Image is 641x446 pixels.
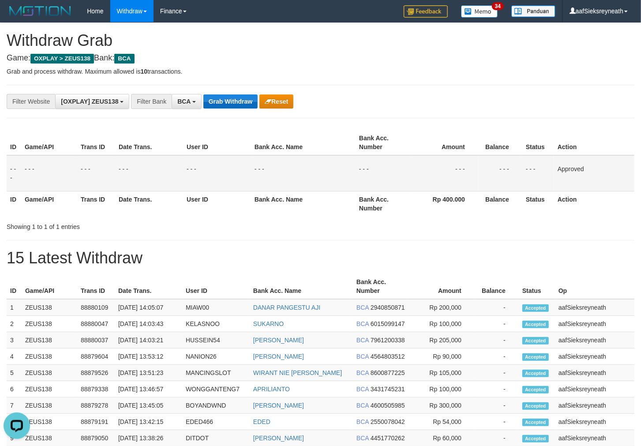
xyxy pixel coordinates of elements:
[522,370,549,377] span: Accepted
[115,274,182,299] th: Date Trans.
[115,349,182,365] td: [DATE] 13:53:12
[115,365,182,381] td: [DATE] 13:51:23
[177,98,191,105] span: BCA
[409,332,475,349] td: Rp 205,000
[409,274,475,299] th: Amount
[475,365,519,381] td: -
[140,68,147,75] strong: 10
[522,419,549,426] span: Accepted
[522,304,549,312] span: Accepted
[404,5,448,18] img: Feedback.jpg
[492,2,504,10] span: 34
[259,94,293,109] button: Reset
[21,155,77,191] td: - - -
[555,365,634,381] td: aafSieksreyneath
[412,155,478,191] td: - - -
[115,381,182,397] td: [DATE] 13:46:57
[475,316,519,332] td: -
[253,435,304,442] a: [PERSON_NAME]
[555,332,634,349] td: aafSieksreyneath
[356,191,412,216] th: Bank Acc. Number
[555,414,634,430] td: aafSieksreyneath
[554,130,634,155] th: Action
[522,353,549,361] span: Accepted
[253,386,290,393] a: APRILIANTO
[475,397,519,414] td: -
[555,397,634,414] td: aafSieksreyneath
[7,130,21,155] th: ID
[409,316,475,332] td: Rp 100,000
[7,54,634,63] h4: Game: Bank:
[371,320,405,327] span: Copy 6015099147 to clipboard
[77,191,115,216] th: Trans ID
[22,365,77,381] td: ZEUS138
[7,365,22,381] td: 5
[253,337,304,344] a: [PERSON_NAME]
[7,316,22,332] td: 2
[356,369,369,376] span: BCA
[511,5,555,17] img: panduan.png
[77,299,115,316] td: 88880109
[203,94,258,109] button: Grab Withdraw
[475,381,519,397] td: -
[356,304,369,311] span: BCA
[21,130,77,155] th: Game/API
[77,130,115,155] th: Trans ID
[522,386,549,394] span: Accepted
[253,304,320,311] a: DANAR PANGESTU AJI
[478,130,522,155] th: Balance
[77,349,115,365] td: 88879604
[115,414,182,430] td: [DATE] 13:42:15
[409,414,475,430] td: Rp 54,000
[77,274,115,299] th: Trans ID
[371,386,405,393] span: Copy 3431745231 to clipboard
[475,332,519,349] td: -
[182,397,250,414] td: BOYANDWND
[7,381,22,397] td: 6
[30,54,94,64] span: OXPLAY > ZEUS138
[77,155,115,191] td: - - -
[522,337,549,345] span: Accepted
[251,191,356,216] th: Bank Acc. Name
[522,155,554,191] td: - - -
[253,353,304,360] a: [PERSON_NAME]
[182,274,250,299] th: User ID
[522,321,549,328] span: Accepted
[22,397,77,414] td: ZEUS138
[356,418,369,425] span: BCA
[7,249,634,267] h1: 15 Latest Withdraw
[522,435,549,442] span: Accepted
[77,381,115,397] td: 88879338
[115,332,182,349] td: [DATE] 14:03:21
[7,155,21,191] td: - - -
[182,332,250,349] td: HUSSEIN54
[183,191,251,216] th: User ID
[356,130,412,155] th: Bank Acc. Number
[371,435,405,442] span: Copy 4451770262 to clipboard
[519,274,555,299] th: Status
[475,414,519,430] td: -
[371,304,405,311] span: Copy 2940850871 to clipboard
[356,155,412,191] td: - - -
[7,219,260,231] div: Showing 1 to 1 of 1 entries
[412,191,478,216] th: Rp 400.000
[7,397,22,414] td: 7
[478,155,522,191] td: - - -
[115,397,182,414] td: [DATE] 13:45:05
[182,381,250,397] td: WONGGANTENG7
[555,381,634,397] td: aafSieksreyneath
[253,369,342,376] a: WIRANT NIE [PERSON_NAME]
[356,353,369,360] span: BCA
[7,274,22,299] th: ID
[356,337,369,344] span: BCA
[7,191,21,216] th: ID
[371,402,405,409] span: Copy 4600505985 to clipboard
[555,299,634,316] td: aafSieksreyneath
[251,130,356,155] th: Bank Acc. Name
[182,299,250,316] td: MIAW00
[21,191,77,216] th: Game/API
[7,94,55,109] div: Filter Website
[114,54,134,64] span: BCA
[253,320,284,327] a: SUKARNO
[7,67,634,76] p: Grab and process withdraw. Maximum allowed is transactions.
